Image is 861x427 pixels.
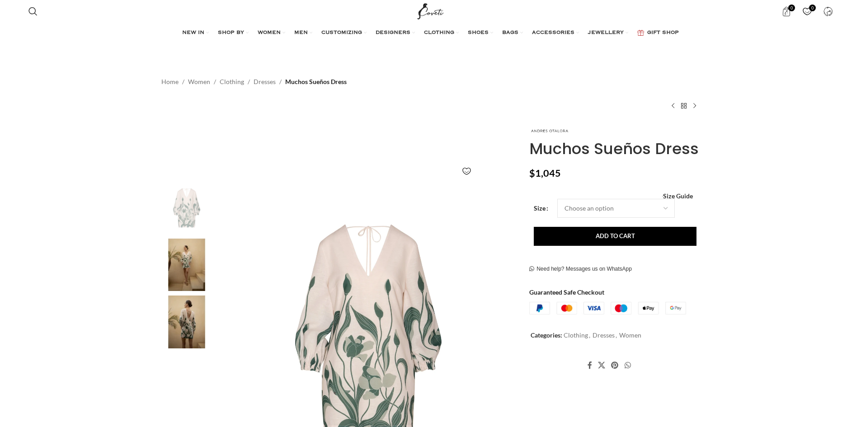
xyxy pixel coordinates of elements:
[294,24,312,42] a: MEN
[564,331,588,339] a: Clothing
[159,296,214,348] img: Andres Otalora luxury designer Dress with bold silhouette in linen
[647,29,679,37] span: GIFT SHOP
[218,24,249,42] a: SHOP BY
[529,128,570,133] img: Andres Otalora
[777,2,795,20] a: 0
[798,2,816,20] a: 0
[788,5,795,11] span: 0
[689,100,700,111] a: Next product
[258,29,281,37] span: WOMEN
[294,29,308,37] span: MEN
[321,29,362,37] span: CUSTOMIZING
[182,29,204,37] span: NEW IN
[529,266,632,273] a: Need help? Messages us on WhatsApp
[668,100,678,111] a: Previous product
[616,330,617,340] span: ,
[529,302,686,314] img: guaranteed-safe-checkout-bordered.j
[584,359,595,372] a: Facebook social link
[161,77,179,87] a: Home
[258,24,285,42] a: WOMEN
[534,203,548,213] label: Size
[285,77,347,87] span: Muchos Sueños Dress
[376,29,410,37] span: DESIGNERS
[502,24,523,42] a: BAGS
[529,288,604,296] strong: Guaranteed Safe Checkout
[220,77,244,87] a: Clothing
[798,2,816,20] div: My Wishlist
[809,5,816,11] span: 0
[593,331,615,339] a: Dresses
[529,167,535,179] span: $
[588,29,624,37] span: JEWELLERY
[621,359,634,372] a: WhatsApp social link
[529,167,561,179] bdi: 1,045
[376,24,415,42] a: DESIGNERS
[161,77,347,87] nav: Breadcrumb
[468,24,493,42] a: SHOES
[608,359,621,372] a: Pinterest social link
[424,29,454,37] span: CLOTHING
[637,24,679,42] a: GIFT SHOP
[532,29,574,37] span: ACCESSORIES
[637,30,644,36] img: GiftBag
[321,24,367,42] a: CUSTOMIZING
[619,331,641,339] a: Women
[468,29,489,37] span: SHOES
[24,24,837,42] div: Main navigation
[424,24,459,42] a: CLOTHING
[588,24,628,42] a: JEWELLERY
[254,77,276,87] a: Dresses
[188,77,210,87] a: Women
[159,239,214,291] img: Andres Otalora luxury designer Dress with bold silhouette in linen
[218,29,244,37] span: SHOP BY
[534,227,696,246] button: Add to cart
[24,2,42,20] a: Search
[589,330,590,340] span: ,
[595,359,608,372] a: X social link
[182,24,209,42] a: NEW IN
[502,29,518,37] span: BAGS
[415,7,446,14] a: Site logo
[529,140,700,158] h1: Muchos Sueños Dress
[531,331,562,339] span: Categories:
[159,181,214,234] img: Andres Otalora luxury designer Dress with bold silhouette in linen
[532,24,579,42] a: ACCESSORIES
